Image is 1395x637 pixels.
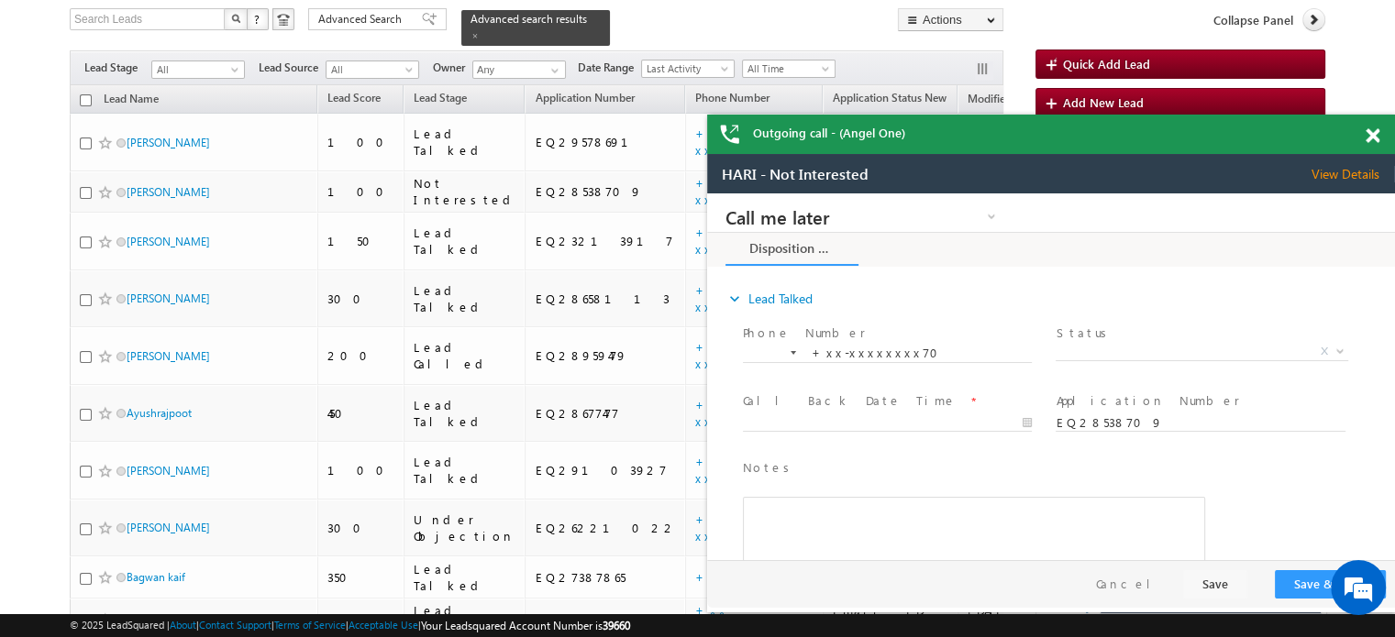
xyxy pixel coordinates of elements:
[1063,56,1150,71] span: Quick Add Lead
[127,406,192,420] a: Ayushrajpoot
[127,185,210,199] a: [PERSON_NAME]
[414,282,517,315] div: Lead Talked
[414,126,517,159] div: Lead Talked
[742,60,836,78] a: All Time
[327,347,395,364] div: 200
[614,149,621,166] span: X
[94,89,168,113] a: Lead Name
[327,291,395,307] div: 300
[24,170,335,483] textarea: Type your message and hit 'Enter'
[695,126,792,158] a: +xx-xxxxxxxx29
[127,612,143,626] a: Xyz
[127,235,210,248] a: [PERSON_NAME]
[18,89,105,122] a: expand_moreLead Talked
[327,134,395,150] div: 100
[695,602,803,634] a: +xx-xxxxxxxx15
[18,13,293,33] a: Call me later
[1213,12,1293,28] span: Collapse Panel
[327,233,395,249] div: 150
[18,15,252,31] span: Call me later
[535,233,677,249] div: EQ23213917
[695,175,795,207] a: +xx-xxxxxxxx70
[404,88,476,112] a: Lead Stage
[84,60,151,76] span: Lead Stage
[199,619,271,631] a: Contact Support
[535,610,677,627] div: EQ27066040
[686,88,779,112] a: Phone Number
[695,91,769,104] span: Phone Number
[526,88,643,112] a: Application Number
[254,11,262,27] span: ?
[326,60,419,79] a: All
[249,499,333,523] em: Start Chat
[15,12,161,28] span: HARI - Not Interested
[127,464,210,478] a: [PERSON_NAME]
[36,266,89,283] label: Notes
[472,60,566,79] input: Type to Search
[80,94,92,106] input: Check all records
[414,602,517,635] div: Lead Called
[318,11,407,27] span: Advanced Search
[604,12,688,28] span: View Details
[968,92,1029,105] span: Modified On
[18,96,37,115] i: expand_more
[535,462,677,478] div: EQ29103927
[151,60,245,79] a: All
[695,225,781,257] a: +xx-xxxxxxxx48
[695,282,811,314] a: +xx-xxxxxxxx21
[31,96,77,120] img: d_60004797649_company_0_60004797649
[414,454,517,487] div: Lead Talked
[36,131,159,148] label: Phone Number
[349,199,532,216] label: Application Number
[36,303,498,406] div: Rich Text Editor, 40788eee-0fb2-11ec-a811-0adc8a9d82c2__tab1__section1__Notes__Lead__0_lsq-form-m...
[414,339,517,372] div: Lead Called
[259,60,326,76] span: Lead Source
[578,60,641,76] span: Date Range
[414,225,517,258] div: Lead Talked
[327,61,414,78] span: All
[327,183,395,200] div: 100
[327,610,395,627] div: 500
[127,349,210,363] a: [PERSON_NAME]
[18,39,151,72] a: Disposition Form
[36,199,249,216] label: Call Back Date Time
[603,619,630,632] span: 39660
[898,8,1003,31] button: Actions
[695,339,795,371] a: +xx-xxxxxxxx70
[421,619,630,632] span: Your Leadsquared Account Number is
[743,60,830,77] span: All Time
[349,619,418,631] a: Acceptable Use
[695,454,799,486] a: +xx-xxxxxxxx08
[535,347,677,364] div: EQ28959479
[471,12,587,26] span: Advanced search results
[414,175,517,208] div: Not Interested
[535,291,677,307] div: EQ28658113
[414,511,517,544] div: Under Objection
[70,617,630,634] span: © 2025 LeadSquared | | | | |
[327,462,395,478] div: 100
[535,183,677,200] div: EQ28538709
[535,405,677,422] div: EQ28677477
[231,14,240,23] img: Search
[318,88,390,112] a: Lead Score
[247,8,269,30] button: ?
[127,136,210,149] a: [PERSON_NAME]
[414,397,517,430] div: Lead Talked
[127,521,210,534] a: [PERSON_NAME]
[535,134,677,150] div: EQ29578691
[327,405,395,422] div: 450
[535,520,677,536] div: EQ26221022
[753,125,905,141] span: Outgoing call - (Angel One)
[541,61,564,80] a: Show All Items
[824,88,956,112] a: Application Status New
[170,619,196,631] a: About
[535,91,634,104] span: Application Number
[641,60,735,78] a: Last Activity
[695,511,783,544] a: +xx-xxxxxxxx77
[127,570,185,584] a: Bagwan kaif
[433,60,472,76] span: Owner
[535,569,677,586] div: EQ27387865
[695,397,794,429] a: +xx-xxxxxxxx03
[1063,94,1144,110] span: Add New Lead
[327,569,395,586] div: 350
